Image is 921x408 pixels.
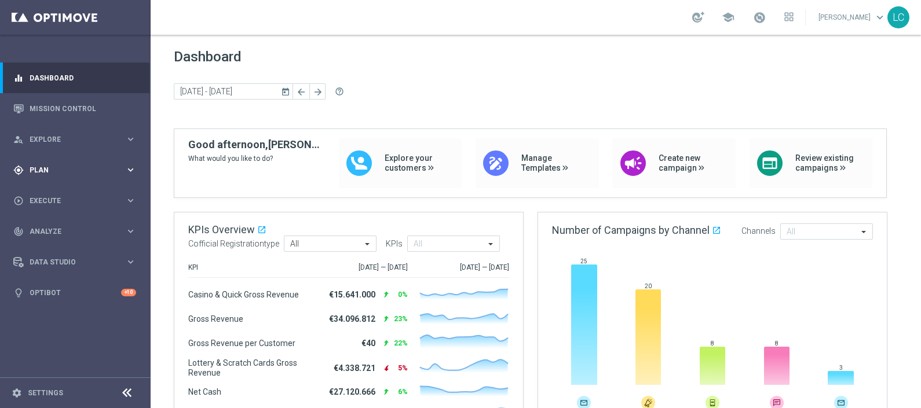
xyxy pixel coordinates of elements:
button: track_changes Analyze keyboard_arrow_right [13,227,137,236]
div: Optibot [13,277,136,308]
button: equalizer Dashboard [13,73,137,83]
div: Mission Control [13,93,136,124]
button: gps_fixed Plan keyboard_arrow_right [13,166,137,175]
span: Explore [30,136,125,143]
span: Plan [30,167,125,174]
div: Analyze [13,226,125,237]
button: play_circle_outline Execute keyboard_arrow_right [13,196,137,205]
div: Execute [13,196,125,206]
i: equalizer [13,73,24,83]
span: school [722,11,734,24]
div: +10 [121,289,136,296]
button: Data Studio keyboard_arrow_right [13,258,137,267]
i: person_search [13,134,24,145]
span: Analyze [30,228,125,235]
div: Explore [13,134,125,145]
i: play_circle_outline [13,196,24,206]
button: lightbulb Optibot +10 [13,288,137,297]
i: settings [12,388,22,398]
div: Plan [13,165,125,175]
i: keyboard_arrow_right [125,226,136,237]
div: LC [887,6,909,28]
div: Dashboard [13,63,136,93]
i: lightbulb [13,288,24,298]
i: track_changes [13,226,24,237]
button: Mission Control [13,104,137,113]
i: gps_fixed [13,165,24,175]
i: keyboard_arrow_right [125,195,136,206]
a: [PERSON_NAME]keyboard_arrow_down [817,9,887,26]
i: keyboard_arrow_right [125,256,136,267]
a: Dashboard [30,63,136,93]
button: person_search Explore keyboard_arrow_right [13,135,137,144]
div: Data Studio [13,257,125,267]
a: Mission Control [30,93,136,124]
i: keyboard_arrow_right [125,164,136,175]
i: keyboard_arrow_right [125,134,136,145]
a: Optibot [30,277,121,308]
a: Settings [28,389,63,396]
span: Data Studio [30,259,125,266]
span: Execute [30,197,125,204]
span: keyboard_arrow_down [874,11,886,24]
